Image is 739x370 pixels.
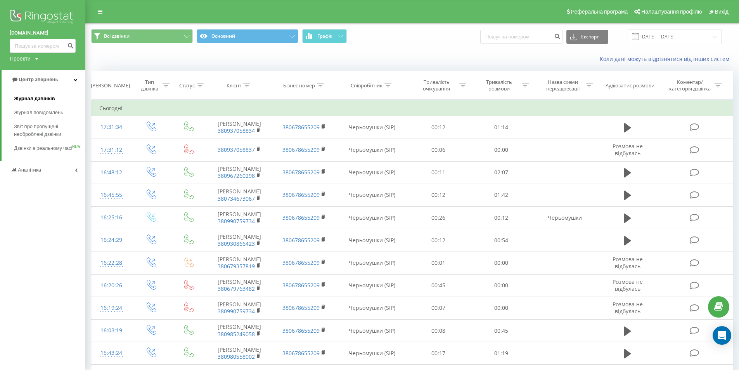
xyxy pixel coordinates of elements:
span: Налаштування профілю [641,9,702,15]
td: Сьогодні [92,101,733,116]
td: Черьомушки (SIP) [337,252,407,274]
a: Центр звернень [2,70,85,89]
span: Розмова не відбулась [613,278,643,292]
td: 00:26 [407,207,469,229]
div: 17:31:12 [99,142,124,158]
a: [DOMAIN_NAME] [10,29,76,37]
span: Реферальна програма [571,9,628,15]
div: Open Intercom Messenger [713,326,731,345]
a: 380678655209 [282,281,320,289]
input: Пошук за номером [10,39,76,53]
td: 00:11 [407,161,469,184]
a: 380967260298 [218,172,255,179]
a: 380679357819 [218,262,255,270]
div: Тривалість очікування [416,79,457,92]
div: 16:20:26 [99,278,124,293]
div: Бізнес номер [283,82,315,89]
div: 16:03:19 [99,323,124,338]
td: [PERSON_NAME] [207,252,272,274]
span: Журнал дзвінків [14,95,55,102]
a: 380678655209 [282,168,320,176]
div: 15:43:24 [99,346,124,361]
a: 380678655209 [282,304,320,311]
td: Черьомушки (SIP) [337,116,407,139]
button: Основний [197,29,298,43]
td: [PERSON_NAME] [207,297,272,319]
td: [PERSON_NAME] [207,161,272,184]
a: 380678655209 [282,327,320,334]
a: 380985249058 [218,330,255,338]
a: 380679763482 [218,285,255,292]
div: 16:25:16 [99,210,124,225]
td: 01:42 [470,184,532,206]
td: 02:07 [470,161,532,184]
div: Тип дзвінка [138,79,161,92]
td: Черьомушки (SIP) [337,229,407,252]
td: 00:07 [407,297,469,319]
div: 17:31:34 [99,120,124,135]
div: 16:48:12 [99,165,124,180]
a: Журнал дзвінків [14,92,85,106]
a: 380678655209 [282,191,320,198]
button: Всі дзвінки [91,29,193,43]
td: 00:12 [407,184,469,206]
span: Звіт про пропущені необроблені дзвінки [14,123,81,138]
td: 00:00 [470,274,532,297]
div: Тривалість розмови [478,79,520,92]
a: 380990759734 [218,217,255,225]
td: 00:12 [470,207,532,229]
td: 00:12 [407,116,469,139]
a: 380937058837 [218,146,255,153]
div: Аудіозапис розмови [606,82,654,89]
span: Розмова не відбулась [613,301,643,315]
a: 380990759734 [218,307,255,315]
a: 380980558002 [218,353,255,360]
td: Черьомушки (SIP) [337,184,407,206]
div: Клієнт [227,82,241,89]
td: 00:45 [407,274,469,297]
a: Журнал повідомлень [14,106,85,120]
td: 01:14 [470,116,532,139]
td: 00:08 [407,320,469,342]
td: 00:00 [470,139,532,161]
span: Дзвінки в реальному часі [14,144,72,152]
div: 16:19:24 [99,301,124,316]
td: 00:12 [407,229,469,252]
a: Коли дані можуть відрізнятися вiд інших систем [600,55,733,63]
td: 00:17 [407,342,469,365]
a: 380937058834 [218,127,255,134]
td: Черьомушки (SIP) [337,274,407,297]
a: 380734673067 [218,195,255,202]
td: Черьомушки (SIP) [337,161,407,184]
td: 00:01 [407,252,469,274]
td: Черьомушки (SIP) [337,139,407,161]
a: 380678655209 [282,236,320,244]
td: Черьомушки (SIP) [337,207,407,229]
td: [PERSON_NAME] [207,274,272,297]
span: Розмова не відбулась [613,142,643,157]
span: Журнал повідомлень [14,109,63,116]
button: Експорт [566,30,608,44]
a: 380678655209 [282,123,320,131]
span: Центр звернень [19,76,58,82]
a: 380678655209 [282,349,320,357]
div: Співробітник [351,82,382,89]
span: Вихід [715,9,729,15]
td: Черьомушки (SIP) [337,342,407,365]
span: Розмова не відбулась [613,255,643,270]
td: 00:00 [470,252,532,274]
td: 01:19 [470,342,532,365]
a: Дзвінки в реальному часіNEW [14,141,85,155]
a: 380678655209 [282,259,320,266]
td: 00:00 [470,297,532,319]
td: [PERSON_NAME] [207,229,272,252]
div: [PERSON_NAME] [91,82,130,89]
td: 00:54 [470,229,532,252]
a: 380678655209 [282,214,320,221]
td: [PERSON_NAME] [207,342,272,365]
span: Аналiтика [18,167,41,173]
td: Черьомушки (SIP) [337,297,407,319]
a: 380930866423 [218,240,255,247]
span: Графік [317,33,332,39]
span: Всі дзвінки [104,33,130,39]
